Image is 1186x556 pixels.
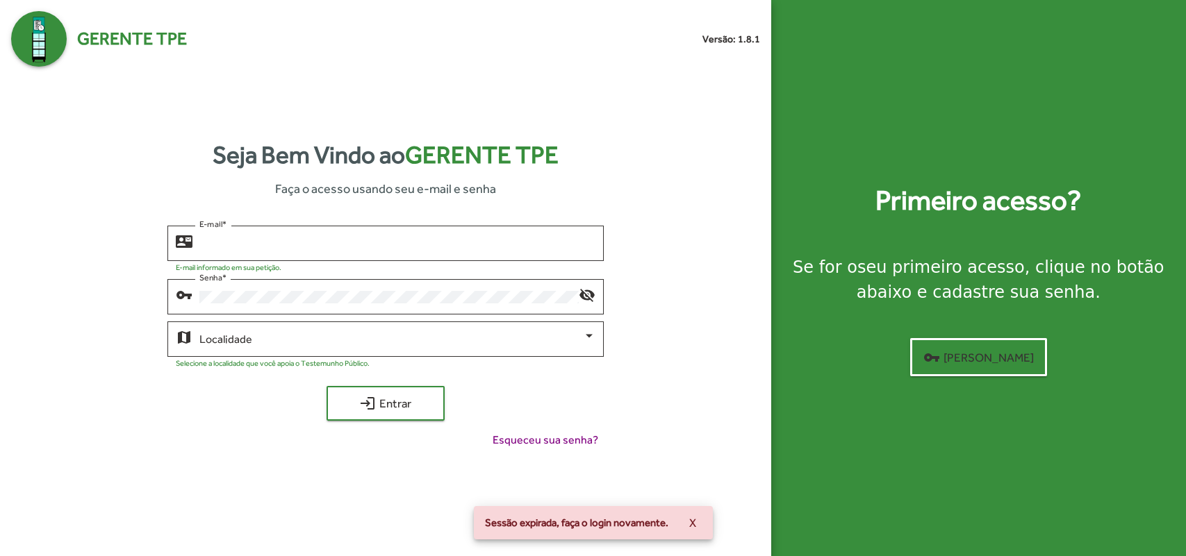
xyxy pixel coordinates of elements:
[579,286,595,303] mat-icon: visibility_off
[493,432,598,448] span: Esqueceu sua senha?
[405,141,559,169] span: Gerente TPE
[788,255,1169,305] div: Se for o , clique no botão abaixo e cadastre sua senha.
[176,233,192,249] mat-icon: contact_mail
[923,345,1034,370] span: [PERSON_NAME]
[875,180,1081,221] strong: Primeiro acesso?
[176,263,281,271] mat-hint: E-mail informado em sua petição.
[678,510,707,535] button: X
[327,386,445,421] button: Entrar
[77,26,187,52] span: Gerente TPE
[485,516,668,530] span: Sessão expirada, faça o login novamente.
[275,179,496,198] span: Faça o acesso usando seu e-mail e senha
[176,359,370,367] mat-hint: Selecione a localidade que você apoia o Testemunho Público.
[339,391,432,416] span: Entrar
[689,510,696,535] span: X
[702,32,760,47] small: Versão: 1.8.1
[359,395,376,412] mat-icon: login
[11,11,67,67] img: Logo Gerente
[857,258,1025,277] strong: seu primeiro acesso
[923,349,940,366] mat-icon: vpn_key
[910,338,1047,376] button: [PERSON_NAME]
[213,137,559,174] strong: Seja Bem Vindo ao
[176,328,192,345] mat-icon: map
[176,286,192,303] mat-icon: vpn_key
